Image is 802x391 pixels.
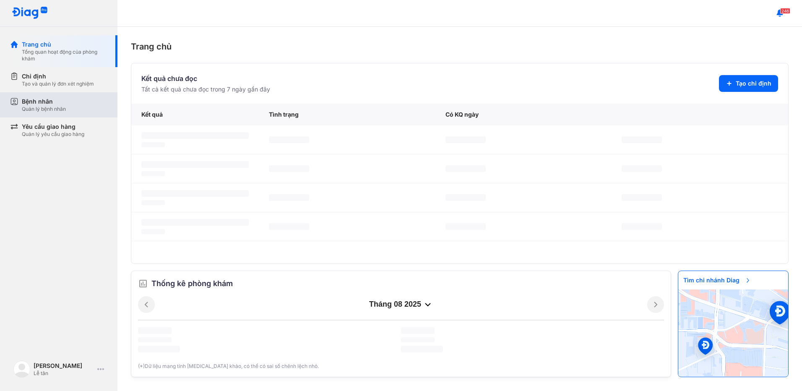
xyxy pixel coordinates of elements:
span: ‌ [445,223,486,230]
div: Chỉ định [22,72,94,81]
div: (*)Dữ liệu mang tính [MEDICAL_DATA] khảo, có thể có sai số chênh lệch nhỏ. [138,362,664,370]
span: ‌ [269,136,309,143]
img: logo [13,361,30,378]
div: Tình trạng [259,104,435,125]
div: tháng 08 2025 [155,300,647,310]
img: order.5a6da16c.svg [138,279,148,289]
div: Trang chủ [22,40,107,49]
div: Trang chủ [131,40,789,53]
span: ‌ [401,337,435,342]
div: Quản lý yêu cầu giao hàng [22,131,84,138]
span: ‌ [622,194,662,201]
span: ‌ [445,136,486,143]
span: ‌ [141,142,165,147]
div: Kết quả chưa đọc [141,73,270,83]
span: ‌ [141,161,249,168]
span: ‌ [141,132,249,139]
div: Tất cả kết quả chưa đọc trong 7 ngày gần đây [141,85,270,94]
span: ‌ [138,337,172,342]
span: ‌ [622,136,662,143]
div: Tổng quan hoạt động của phòng khám [22,49,107,62]
span: ‌ [445,194,486,201]
button: Tạo chỉ định [719,75,778,92]
span: Tạo chỉ định [736,79,771,88]
div: Tạo và quản lý đơn xét nghiệm [22,81,94,87]
span: Thống kê phòng khám [151,278,233,289]
span: 246 [780,8,790,14]
span: ‌ [269,223,309,230]
span: ‌ [401,327,435,334]
div: [PERSON_NAME] [34,362,94,370]
span: ‌ [622,165,662,172]
span: ‌ [622,223,662,230]
span: ‌ [138,346,180,352]
span: Tìm chi nhánh Diag [678,271,756,289]
div: Bệnh nhân [22,97,66,106]
span: ‌ [269,165,309,172]
span: ‌ [141,219,249,226]
div: Yêu cầu giao hàng [22,123,84,131]
div: Kết quả [131,104,259,125]
div: Lễ tân [34,370,94,377]
span: ‌ [141,200,165,205]
div: Quản lý bệnh nhân [22,106,66,112]
span: ‌ [138,327,172,334]
div: Có KQ ngày [435,104,612,125]
span: ‌ [141,229,165,234]
span: ‌ [141,190,249,197]
span: ‌ [445,165,486,172]
span: ‌ [141,171,165,176]
img: logo [12,7,48,20]
span: ‌ [269,194,309,201]
span: ‌ [401,346,443,352]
